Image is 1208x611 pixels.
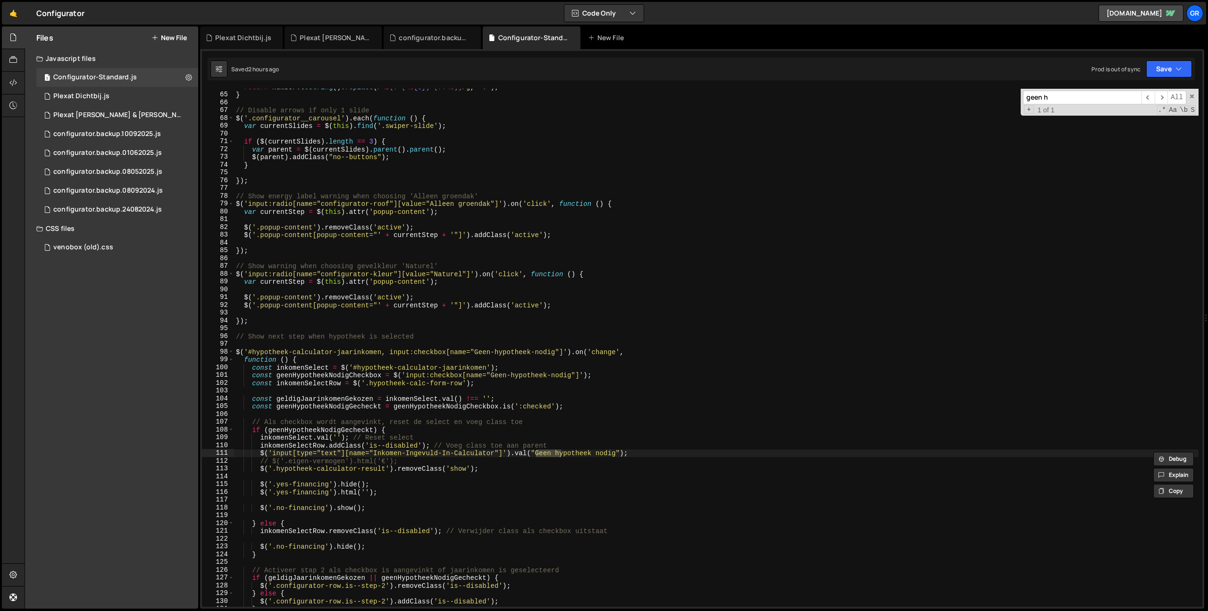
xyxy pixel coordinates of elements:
[202,433,234,441] div: 109
[202,301,234,309] div: 92
[202,473,234,481] div: 114
[202,551,234,559] div: 124
[1024,105,1034,114] span: Toggle Replace mode
[300,33,370,42] div: Plexat [PERSON_NAME] & [PERSON_NAME].js
[202,309,234,317] div: 93
[1034,106,1058,114] span: 1 of 1
[202,332,234,340] div: 96
[36,200,198,219] div: 6838/20077.js
[1153,484,1194,498] button: Copy
[25,49,198,68] div: Javascript files
[202,239,234,247] div: 84
[1186,5,1203,22] a: Gr
[36,106,201,125] div: 6838/44032.js
[53,243,113,252] div: venobox (old).css
[1141,91,1155,104] span: ​
[202,99,234,107] div: 66
[202,356,234,364] div: 99
[202,246,234,255] div: 85
[53,73,137,82] div: Configurator-Standard.js
[202,395,234,403] div: 104
[202,379,234,387] div: 102
[1099,5,1183,22] a: [DOMAIN_NAME]
[36,125,198,144] div: 6838/46305.js
[202,340,234,348] div: 97
[36,162,198,181] div: 6838/38770.js
[202,153,234,161] div: 73
[202,145,234,153] div: 72
[202,184,234,192] div: 77
[202,106,234,114] div: 67
[202,426,234,434] div: 108
[202,286,234,294] div: 90
[1146,60,1192,77] button: Save
[202,91,234,99] div: 65
[202,387,234,395] div: 103
[53,92,109,101] div: Plexat Dichtbij.js
[202,200,234,208] div: 79
[202,402,234,410] div: 105
[1023,91,1141,104] input: Search for
[36,33,53,43] h2: Files
[202,465,234,473] div: 113
[2,2,25,25] a: 🤙
[202,410,234,418] div: 106
[202,527,234,535] div: 121
[202,161,234,169] div: 74
[202,488,234,496] div: 116
[215,33,271,42] div: Plexat Dichtbij.js
[1167,91,1186,104] span: Alt-Enter
[36,87,198,106] div: 6838/44243.js
[202,535,234,543] div: 122
[202,418,234,426] div: 107
[25,219,198,238] div: CSS files
[564,5,644,22] button: Code Only
[202,231,234,239] div: 83
[202,480,234,488] div: 115
[36,181,198,200] div: 6838/20949.js
[44,75,50,82] span: 1
[202,574,234,582] div: 127
[1179,105,1189,115] span: Whole Word Search
[399,33,470,42] div: configurator.backup.10092025.js
[498,33,569,42] div: Configurator-Standard.js
[202,270,234,278] div: 88
[202,364,234,372] div: 100
[1091,65,1141,73] div: Prod is out of sync
[202,441,234,450] div: 110
[202,348,234,356] div: 98
[202,582,234,590] div: 128
[202,122,234,130] div: 69
[1190,105,1196,115] span: Search In Selection
[36,144,198,162] div: 6838/40450.js
[36,8,84,19] div: Configurator
[202,192,234,200] div: 78
[202,519,234,527] div: 120
[202,371,234,379] div: 101
[202,169,234,177] div: 75
[202,130,234,138] div: 70
[202,457,234,465] div: 112
[202,504,234,512] div: 118
[1153,468,1194,482] button: Explain
[231,65,279,73] div: Saved
[53,168,162,176] div: configurator.backup.08052025.js
[36,68,198,87] div: Configurator-Standard.js
[36,238,198,257] div: 6838/40544.css
[202,543,234,551] div: 123
[202,511,234,519] div: 119
[248,65,279,73] div: 2 hours ago
[202,177,234,185] div: 76
[202,324,234,332] div: 95
[202,223,234,231] div: 82
[202,278,234,286] div: 89
[202,137,234,145] div: 71
[588,33,628,42] div: New File
[202,255,234,263] div: 86
[53,111,184,119] div: Plexat [PERSON_NAME] & [PERSON_NAME].js
[202,317,234,325] div: 94
[202,262,234,270] div: 87
[202,558,234,566] div: 125
[1153,452,1194,466] button: Debug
